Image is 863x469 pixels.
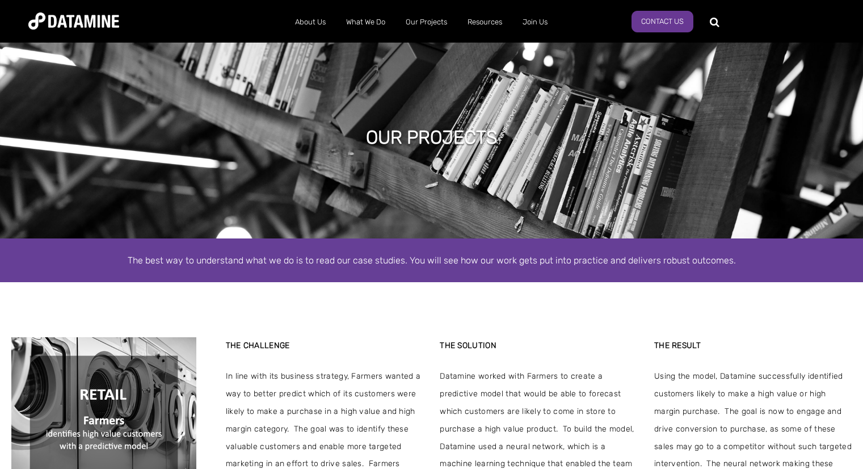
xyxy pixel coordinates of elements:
a: Resources [457,7,512,37]
a: About Us [285,7,336,37]
img: Datamine [28,12,119,30]
strong: THE CHALLENGE [226,341,290,350]
h1: Our projects [366,125,498,150]
a: Join Us [512,7,558,37]
strong: THE RESULT [654,341,701,350]
strong: THE SOLUTION [440,341,496,350]
a: What We Do [336,7,395,37]
a: Contact Us [632,11,693,32]
div: The best way to understand what we do is to read our case studies. You will see how our work gets... [108,253,755,268]
a: Our Projects [395,7,457,37]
